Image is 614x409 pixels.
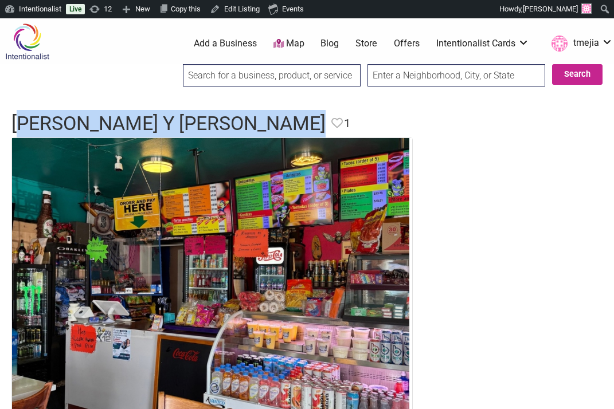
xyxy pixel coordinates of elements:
[66,4,85,14] a: Live
[355,37,377,50] a: Store
[194,37,257,50] a: Add a Business
[523,5,578,13] span: [PERSON_NAME]
[273,37,304,50] a: Map
[546,33,613,54] a: tmejia
[394,37,420,50] a: Offers
[11,110,326,137] h1: [PERSON_NAME] y [PERSON_NAME]
[367,64,545,86] input: Enter a Neighborhood, City, or State
[552,64,603,85] button: Search
[436,37,529,50] a: Intentionalist Cards
[331,117,343,129] i: Favorite
[183,64,361,86] input: Search for a business, product, or service
[344,115,350,132] span: 1
[320,37,339,50] a: Blog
